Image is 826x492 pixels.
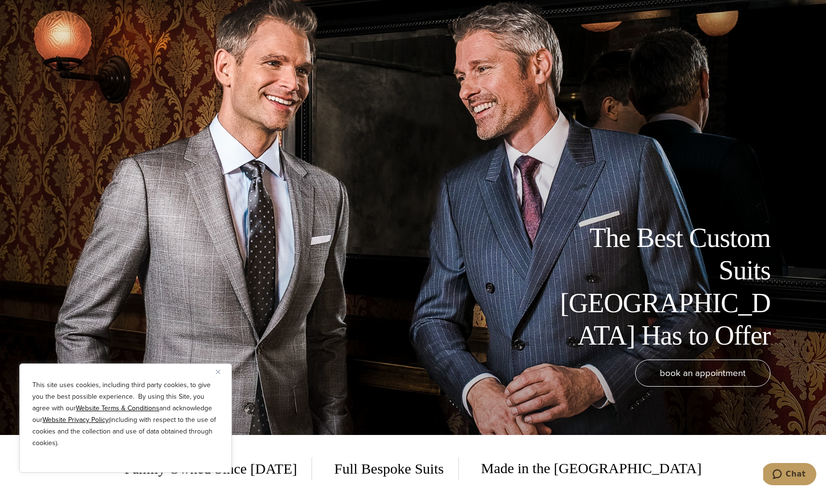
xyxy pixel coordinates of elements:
[216,366,228,377] button: Close
[216,370,220,374] img: Close
[635,360,770,387] a: book an appointment
[32,379,219,449] p: This site uses cookies, including third party cookies, to give you the best possible experience. ...
[76,403,159,413] a: Website Terms & Conditions
[467,457,702,480] span: Made in the [GEOGRAPHIC_DATA]
[763,463,816,487] iframe: Opens a widget where you can chat to one of our agents
[553,222,770,352] h1: The Best Custom Suits [GEOGRAPHIC_DATA] Has to Offer
[320,457,459,480] span: Full Bespoke Suits
[43,415,109,425] a: Website Privacy Policy
[660,366,746,380] span: book an appointment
